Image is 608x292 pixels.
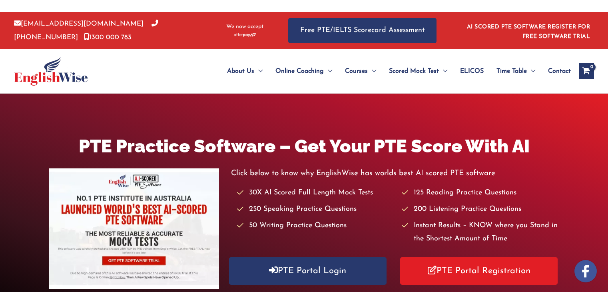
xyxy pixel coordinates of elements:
[467,24,590,40] a: AI SCORED PTE SOFTWARE REGISTER FOR FREE SOFTWARE TRIAL
[49,168,219,289] img: pte-institute-main
[402,186,559,200] li: 125 Reading Practice Questions
[383,57,454,85] a: Scored Mock TestMenu Toggle
[14,57,88,86] img: cropped-ew-logo
[542,57,571,85] a: Contact
[462,18,594,44] aside: Header Widget 1
[208,57,571,85] nav: Site Navigation: Main Menu
[234,33,256,37] img: Afterpay-Logo
[254,57,263,85] span: Menu Toggle
[345,57,368,85] span: Courses
[490,57,542,85] a: Time TableMenu Toggle
[237,219,395,232] li: 50 Writing Practice Questions
[402,219,559,246] li: Instant Results – KNOW where you Stand in the Shortest Amount of Time
[402,203,559,216] li: 200 Listening Practice Questions
[275,57,324,85] span: Online Coaching
[439,57,447,85] span: Menu Toggle
[14,20,158,40] a: [PHONE_NUMBER]
[454,57,490,85] a: ELICOS
[548,57,571,85] span: Contact
[229,257,387,285] a: PTE Portal Login
[221,57,269,85] a: About UsMenu Toggle
[389,57,439,85] span: Scored Mock Test
[400,257,558,285] a: PTE Portal Registration
[496,57,527,85] span: Time Table
[527,57,535,85] span: Menu Toggle
[579,63,594,79] a: View Shopping Cart, empty
[460,57,484,85] span: ELICOS
[227,57,254,85] span: About Us
[231,167,560,180] p: Click below to know why EnglishWise has worlds best AI scored PTE software
[237,186,395,200] li: 30X AI Scored Full Length Mock Tests
[339,57,383,85] a: CoursesMenu Toggle
[226,23,263,31] span: We now accept
[237,203,395,216] li: 250 Speaking Practice Questions
[368,57,376,85] span: Menu Toggle
[84,34,132,41] a: 1300 000 783
[574,260,597,282] img: white-facebook.png
[324,57,332,85] span: Menu Toggle
[269,57,339,85] a: Online CoachingMenu Toggle
[49,134,560,159] h1: PTE Practice Software – Get Your PTE Score With AI
[288,18,437,43] a: Free PTE/IELTS Scorecard Assessment
[14,20,144,27] a: [EMAIL_ADDRESS][DOMAIN_NAME]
